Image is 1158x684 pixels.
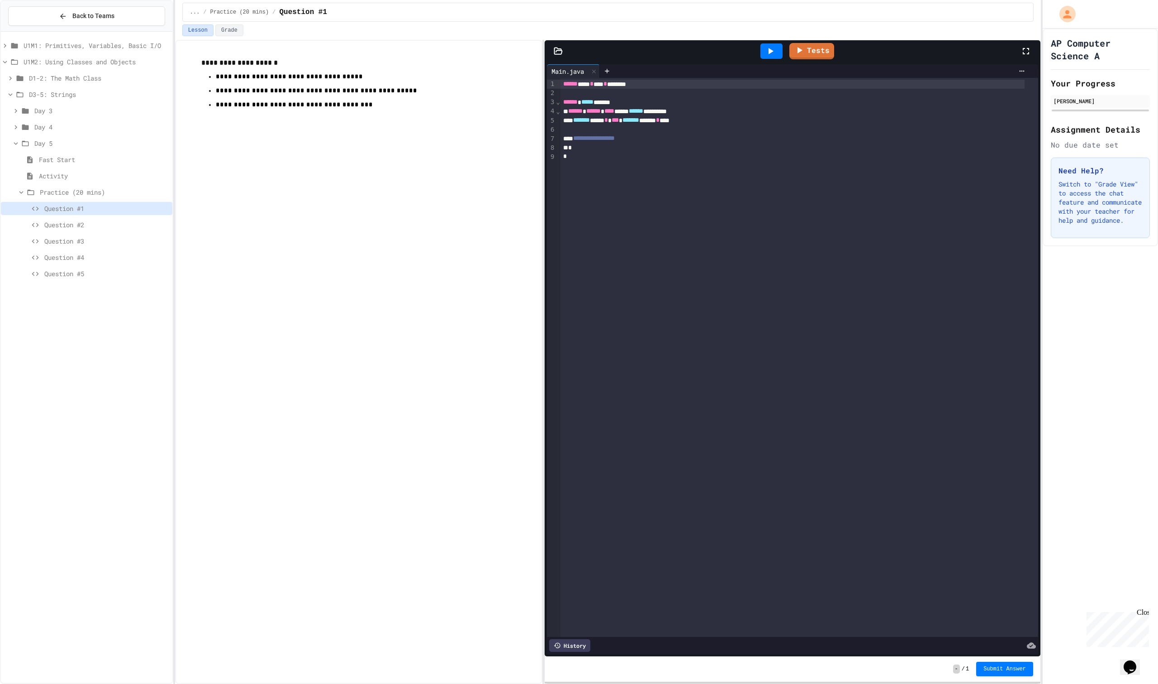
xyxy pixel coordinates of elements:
span: Activity [39,171,169,181]
button: Lesson [182,24,214,36]
div: 5 [547,116,556,125]
div: 8 [547,143,556,153]
div: 3 [547,98,556,107]
span: Day 5 [34,139,169,148]
span: / [203,9,206,16]
span: Day 3 [34,106,169,115]
p: Switch to "Grade View" to access the chat feature and communicate with your teacher for help and ... [1058,180,1142,225]
div: Main.java [547,67,588,76]
div: 7 [547,134,556,143]
div: History [549,639,590,652]
span: Fold line [556,108,560,115]
h2: Assignment Details [1051,123,1150,136]
button: Submit Answer [976,662,1033,676]
div: 9 [547,153,556,162]
span: ... [190,9,200,16]
span: D1-2: The Math Class [29,73,169,83]
span: Question #4 [44,253,169,262]
span: Fold line [556,98,560,105]
span: Practice (20 mins) [40,187,169,197]
span: Question #2 [44,220,169,230]
div: 2 [547,89,556,98]
div: 4 [547,107,556,116]
div: No due date set [1051,139,1150,150]
span: - [953,665,960,674]
span: Question #1 [279,7,327,18]
span: Question #5 [44,269,169,278]
span: / [272,9,275,16]
h2: Your Progress [1051,77,1150,90]
iframe: chat widget [1083,608,1149,647]
div: Chat with us now!Close [4,4,62,57]
div: My Account [1050,4,1078,24]
span: Submit Answer [983,665,1026,673]
h3: Need Help? [1058,165,1142,176]
span: Question #3 [44,236,169,246]
span: / [962,665,965,673]
span: U1M1: Primitives, Variables, Basic I/O [24,41,169,50]
span: Day 4 [34,122,169,132]
div: 6 [547,125,556,134]
span: 1 [966,665,969,673]
a: Tests [789,43,834,59]
span: Fast Start [39,155,169,164]
span: U1M2: Using Classes and Objects [24,57,169,67]
div: 1 [547,80,556,89]
h1: AP Computer Science A [1051,37,1150,62]
div: Main.java [547,64,600,78]
span: D3-5: Strings [29,90,169,99]
button: Grade [215,24,243,36]
span: Back to Teams [72,11,114,21]
span: Practice (20 mins) [210,9,269,16]
div: [PERSON_NAME] [1054,97,1147,105]
button: Back to Teams [8,6,165,26]
span: Question #1 [44,204,169,213]
iframe: chat widget [1120,648,1149,675]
